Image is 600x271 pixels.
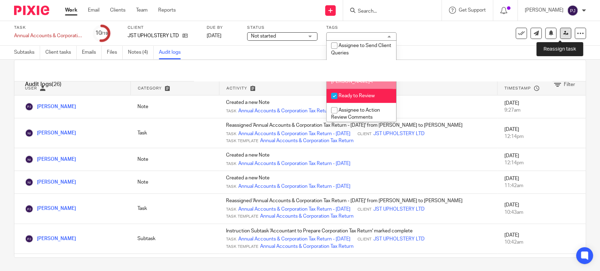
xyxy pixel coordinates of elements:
td: Reassigned 'Annual Accounts & Corporation Tax Return - [DATE]' from [PERSON_NAME] to [PERSON_NAME] [219,194,497,224]
p: JST UPHOLSTERY LTD [128,32,179,39]
a: Team [136,7,148,14]
span: Task Template [226,138,258,144]
span: Get Support [459,8,486,13]
img: Punit Joshi [25,234,33,243]
span: Ready to Review [338,93,375,98]
small: /19 [102,32,108,35]
div: 12:14pm [504,159,579,166]
td: [DATE] [497,95,586,118]
a: Audit logs [159,46,186,59]
a: Work [65,7,77,14]
img: Naeem Ibrahim [25,178,33,186]
span: Assignee to Send Client Queries [331,43,391,55]
label: Tags [326,25,396,31]
td: Created a new Note [219,148,497,171]
a: JST UPHOLSTERY LTD [373,236,425,243]
a: [PERSON_NAME] [25,104,76,109]
div: Annual Accounts &amp; Corporation Tax Return - April 30, 2025 [14,32,84,39]
a: Annual Accounts & Corporation Tax Return - [DATE] [238,206,350,213]
img: Naeem Ibrahim [25,129,33,137]
span: Filter [564,82,575,87]
a: Annual Accounts & Corporation Tax Return - [DATE] [238,183,350,190]
img: Pixie [14,6,49,15]
a: [PERSON_NAME] [25,131,76,135]
a: JST UPHOLSTERY LTD [373,130,425,137]
div: Annual Accounts & Corporation Tax Return - [DATE] [14,32,84,39]
td: Note [130,171,219,194]
span: Client [357,131,372,137]
a: [PERSON_NAME] [25,180,76,185]
label: Client [128,25,198,31]
label: Task [14,25,84,31]
a: Annual Accounts & Corporation Tax Return - [DATE] [238,130,350,137]
span: Client [357,237,372,242]
td: Created a new Note [219,171,497,194]
a: Emails [82,46,102,59]
a: Annual Accounts & Corporation Tax Return - [DATE] [238,107,350,114]
a: Notes (4) [128,46,154,59]
p: [PERSON_NAME] [525,7,563,14]
td: Task [130,118,219,148]
a: Annual Accounts & Corporation Tax Return [260,243,354,250]
td: [DATE] [497,224,586,253]
span: Category [138,86,162,90]
a: [PERSON_NAME] [25,157,76,162]
div: 10:43am [504,209,579,216]
td: Created a new Note [219,95,497,118]
span: Timestamp [504,86,531,90]
div: 10:42am [504,239,579,246]
div: 12:14pm [504,133,579,140]
a: Clients [110,7,125,14]
span: Task Template [226,244,258,250]
label: Status [247,25,317,31]
span: Client [357,207,372,212]
a: Annual Accounts & Corporation Tax Return [260,213,354,220]
a: Email [88,7,99,14]
a: JST UPHOLSTERY LTD [373,206,425,213]
div: 10 [95,29,108,37]
a: Reports [158,7,176,14]
a: [PERSON_NAME] [25,236,76,241]
td: [DATE] [497,194,586,224]
input: Search [357,8,420,15]
td: Note [130,148,219,171]
span: Task [226,161,237,167]
span: Activity [226,86,247,90]
a: [PERSON_NAME] [25,206,76,211]
span: Task [226,207,237,212]
span: Task [226,108,237,114]
a: Client tasks [45,46,77,59]
label: Due by [207,25,238,31]
td: [DATE] [497,118,586,148]
td: Task [130,194,219,224]
span: Assignee to Action Review Comments [331,108,380,120]
a: Annual Accounts & Corporation Tax Return - [DATE] [238,160,350,167]
a: Subtasks [14,46,40,59]
td: Instruction Subtask 'Accountant to Prepare Corporation Tax Return' marked complete [219,224,497,253]
td: Reassigned 'Annual Accounts & Corporation Tax Return - [DATE]' from [PERSON_NAME] to [PERSON_NAME] [219,118,497,148]
td: [DATE] [497,171,586,194]
div: 11:42am [504,182,579,189]
img: Naeem Ibrahim [25,155,33,164]
a: Files [107,46,123,59]
a: Annual Accounts & Corporation Tax Return - [DATE] [238,236,350,243]
img: Punit Joshi [25,103,33,111]
span: Task [226,131,237,137]
span: Task [226,237,237,242]
span: [DATE] [207,33,221,38]
span: Task [226,184,237,190]
img: svg%3E [567,5,578,16]
a: Annual Accounts & Corporation Tax Return [260,137,354,144]
img: Punit Joshi [25,205,33,213]
td: Note [130,95,219,118]
div: 9:27am [504,107,579,114]
td: Subtask [130,224,219,253]
td: [DATE] [497,148,586,171]
span: Not started [251,34,276,39]
span: Task Template [226,214,258,219]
